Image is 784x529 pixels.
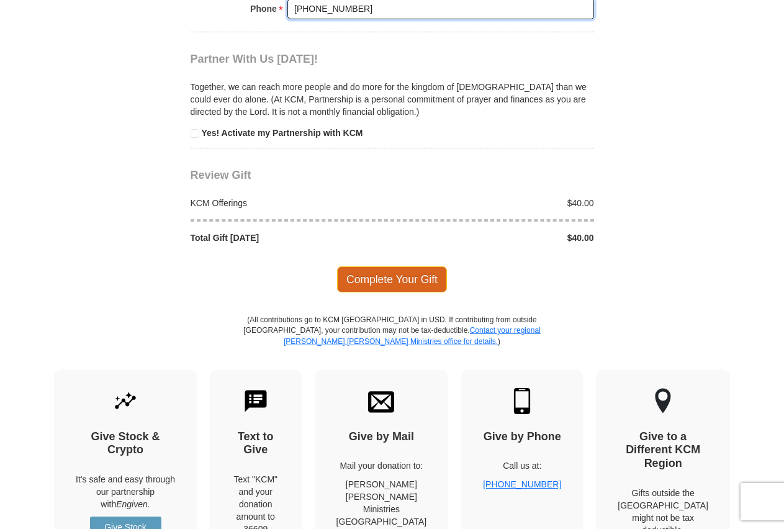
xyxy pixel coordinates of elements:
i: Engiven. [116,499,150,509]
img: envelope.svg [368,388,394,414]
span: Partner With Us [DATE]! [191,53,318,65]
span: Complete Your Gift [337,266,447,292]
div: KCM Offerings [184,197,392,209]
p: (All contributions go to KCM [GEOGRAPHIC_DATA] in USD. If contributing from outside [GEOGRAPHIC_D... [243,315,541,369]
img: other-region [654,388,672,414]
a: Contact your regional [PERSON_NAME] [PERSON_NAME] Ministries office for details. [284,326,541,345]
img: text-to-give.svg [243,388,269,414]
h4: Give Stock & Crypto [76,430,175,457]
div: Total Gift [DATE] [184,232,392,244]
span: Review Gift [191,169,251,181]
p: Together, we can reach more people and do more for the kingdom of [DEMOGRAPHIC_DATA] than we coul... [191,81,594,118]
div: $40.00 [392,232,601,244]
p: Mail your donation to: [336,459,427,472]
p: Call us at: [483,459,561,472]
img: give-by-stock.svg [112,388,138,414]
h4: Give by Mail [336,430,427,444]
p: [PERSON_NAME] [PERSON_NAME] Ministries [GEOGRAPHIC_DATA] [336,478,427,528]
h4: Give to a Different KCM Region [618,430,708,471]
img: mobile.svg [509,388,535,414]
a: [PHONE_NUMBER] [483,479,561,489]
p: It's safe and easy through our partnership with [76,473,175,510]
strong: Yes! Activate my Partnership with KCM [201,128,363,138]
h4: Give by Phone [483,430,561,444]
div: $40.00 [392,197,601,209]
h4: Text to Give [232,430,280,457]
